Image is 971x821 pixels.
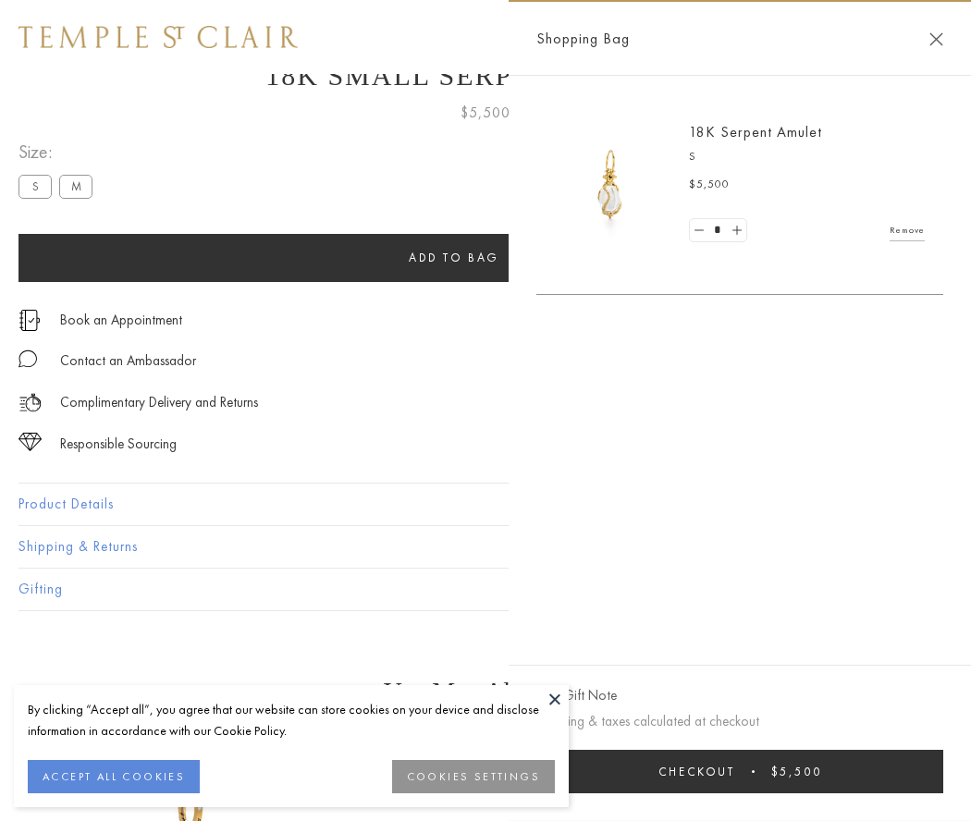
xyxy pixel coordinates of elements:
a: 18K Serpent Amulet [689,122,822,141]
a: Set quantity to 0 [690,219,708,242]
span: $5,500 [461,101,510,125]
button: Close Shopping Bag [929,32,943,46]
img: icon_sourcing.svg [18,433,42,451]
a: Set quantity to 2 [727,219,745,242]
button: Shipping & Returns [18,526,953,568]
span: Size: [18,137,100,167]
div: By clicking “Accept all”, you agree that our website can store cookies on your device and disclos... [28,699,555,741]
p: S [689,148,925,166]
a: Remove [890,220,925,240]
button: ACCEPT ALL COOKIES [28,760,200,793]
a: Book an Appointment [60,310,182,330]
label: S [18,175,52,198]
img: P51836-E11SERPPV [555,129,666,240]
button: Add Gift Note [536,684,617,707]
div: Responsible Sourcing [60,433,177,456]
button: Add to bag [18,234,890,282]
span: Add to bag [409,250,499,265]
p: Shipping & taxes calculated at checkout [536,710,943,733]
img: icon_appointment.svg [18,310,41,331]
button: Product Details [18,484,953,525]
button: COOKIES SETTINGS [392,760,555,793]
h1: 18K Small Serpent Amulet [18,60,953,92]
button: Checkout $5,500 [536,750,943,793]
span: Checkout [658,764,735,779]
button: Gifting [18,569,953,610]
span: $5,500 [771,764,822,779]
label: M [59,175,92,198]
h3: You May Also Like [46,677,925,706]
p: Complimentary Delivery and Returns [60,391,258,414]
span: $5,500 [689,176,730,194]
img: Temple St. Clair [18,26,298,48]
img: icon_delivery.svg [18,391,42,414]
div: Contact an Ambassador [60,349,196,373]
img: MessageIcon-01_2.svg [18,349,37,368]
span: Shopping Bag [536,27,630,51]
